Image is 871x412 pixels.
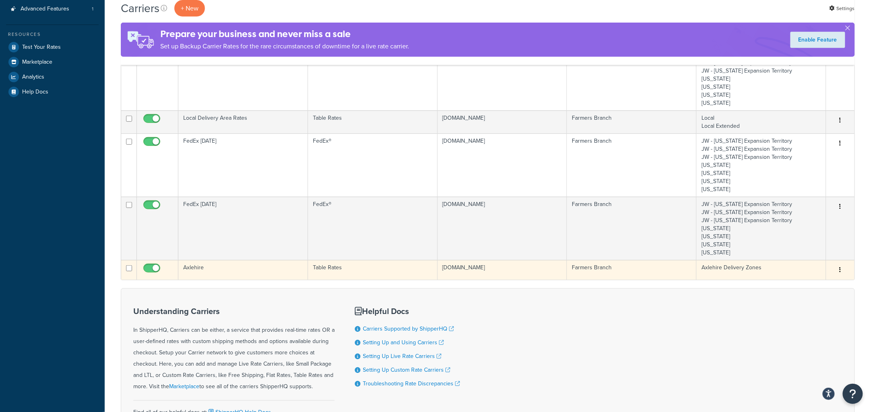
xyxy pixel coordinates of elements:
[133,307,335,316] h3: Understanding Carriers
[697,133,826,197] td: JW - [US_STATE] Expansion Territory JW - [US_STATE] Expansion Territory JW - [US_STATE] Expansion...
[567,110,697,133] td: Farmers Branch
[438,197,567,260] td: [DOMAIN_NAME]
[308,133,438,197] td: FedEx®
[363,379,460,388] a: Troubleshooting Rate Discrepancies
[308,260,438,280] td: Table Rates
[160,41,409,52] p: Set up Backup Carrier Rates for the rare circumstances of downtime for a live rate carrier.
[178,47,308,110] td: UPS [DATE]
[6,2,99,17] li: Advanced Features
[6,40,99,54] a: Test Your Rates
[790,32,845,48] a: Enable Feature
[21,6,69,12] span: Advanced Features
[438,260,567,280] td: [DOMAIN_NAME]
[6,55,99,69] a: Marketplace
[567,47,697,110] td: Farmers Branch
[121,0,159,16] h1: Carriers
[121,23,160,57] img: ad-rules-rateshop-fe6ec290ccb7230408bd80ed9643f0289d75e0ffd9eb532fc0e269fcd187b520.png
[178,197,308,260] td: FedEx [DATE]
[178,260,308,280] td: Axlehire
[363,325,454,333] a: Carriers Supported by ShipperHQ
[843,384,863,404] button: Open Resource Center
[355,307,460,316] h3: Helpful Docs
[567,133,697,197] td: Farmers Branch
[697,47,826,110] td: JW - [US_STATE] Expansion Territory JW - [US_STATE] Expansion Territory JW - [US_STATE] Expansion...
[567,197,697,260] td: Farmers Branch
[22,89,48,96] span: Help Docs
[308,47,438,110] td: UPS®
[22,44,61,51] span: Test Your Rates
[438,47,567,110] td: [DOMAIN_NAME]
[160,27,409,41] h4: Prepare your business and never miss a sale
[567,260,697,280] td: Farmers Branch
[363,366,450,374] a: Setting Up Custom Rate Carriers
[438,110,567,133] td: [DOMAIN_NAME]
[308,197,438,260] td: FedEx®
[438,133,567,197] td: [DOMAIN_NAME]
[92,6,93,12] span: 1
[830,3,855,14] a: Settings
[22,59,52,66] span: Marketplace
[697,260,826,280] td: Axlehire Delivery Zones
[6,2,99,17] a: Advanced Features 1
[363,338,444,347] a: Setting Up and Using Carriers
[363,352,441,360] a: Setting Up Live Rate Carriers
[169,382,199,391] a: Marketplace
[22,74,44,81] span: Analytics
[133,307,335,392] div: In ShipperHQ, Carriers can be either, a service that provides real-time rates OR a user-defined r...
[178,133,308,197] td: FedEx [DATE]
[6,70,99,84] a: Analytics
[6,31,99,38] div: Resources
[697,110,826,133] td: Local Local Extended
[178,110,308,133] td: Local Delivery Area Rates
[6,85,99,99] a: Help Docs
[308,110,438,133] td: Table Rates
[697,197,826,260] td: JW - [US_STATE] Expansion Territory JW - [US_STATE] Expansion Territory JW - [US_STATE] Expansion...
